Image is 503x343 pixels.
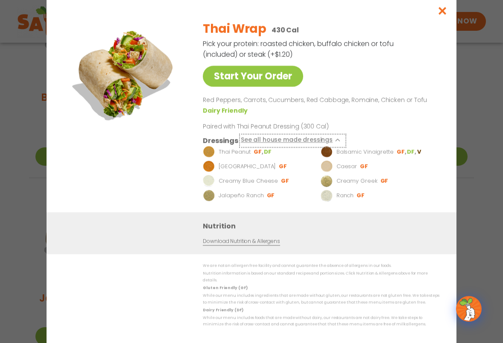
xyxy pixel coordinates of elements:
[219,177,278,185] p: Creamy Blue Cheese
[279,163,288,170] li: GF
[203,95,436,106] p: Red Peppers, Carrots, Cucumbers, Red Cabbage, Romaine, Chicken or Tofu
[203,315,439,328] p: While our menu includes foods that are made without dairy, our restaurants are not dairy free. We...
[219,148,251,156] p: Thai Peanut
[281,177,290,185] li: GF
[219,162,276,171] p: [GEOGRAPHIC_DATA]
[267,192,276,199] li: GF
[203,20,266,38] h2: Thai Wrap
[254,148,264,156] li: GF
[360,163,369,170] li: GF
[203,308,243,313] strong: Dairy Friendly (DF)
[321,190,333,202] img: Dressing preview image for Ranch
[272,25,299,35] p: 430 Cal
[321,146,333,158] img: Dressing preview image for Balsamic Vinaigrette
[336,162,357,171] p: Caesar
[321,161,333,173] img: Dressing preview image for Caesar
[203,270,439,284] p: Nutrition information is based on our standard recipes and portion sizes. Click Nutrition & Aller...
[264,148,272,156] li: DF
[203,175,215,187] img: Dressing preview image for Creamy Blue Cheese
[203,237,280,246] a: Download Nutrition & Allergens
[66,14,185,133] img: Featured product photo for Thai Wrap
[219,191,264,200] p: Jalapeño Ranch
[241,135,345,146] button: See all house made dressings
[321,175,333,187] img: Dressing preview image for Creamy Greek
[203,190,215,202] img: Dressing preview image for Jalapeño Ranch
[380,177,389,185] li: GF
[203,293,439,306] p: While our menu includes ingredients that are made without gluten, our restaurants are not gluten ...
[336,148,394,156] p: Balsamic Vinaigrette
[203,122,361,131] p: Paired with Thai Peanut Dressing (300 Cal)
[203,161,215,173] img: Dressing preview image for BBQ Ranch
[203,263,439,269] p: We are not an allergen free facility and cannot guarantee the absence of allergens in our foods.
[203,106,249,115] li: Dairy Friendly
[203,66,303,87] a: Start Your Order
[203,38,395,60] p: Pick your protein: roasted chicken, buffalo chicken or tofu (included) or steak (+$1.20)
[417,148,422,156] li: V
[407,148,417,156] li: DF
[203,285,247,290] strong: Gluten Friendly (GF)
[357,192,366,199] li: GF
[203,146,215,158] img: Dressing preview image for Thai Peanut
[397,148,407,156] li: GF
[203,135,238,146] h3: Dressings
[336,177,377,185] p: Creamy Greek
[457,297,481,321] img: wpChatIcon
[203,221,444,232] h3: Nutrition
[336,191,354,200] p: Ranch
